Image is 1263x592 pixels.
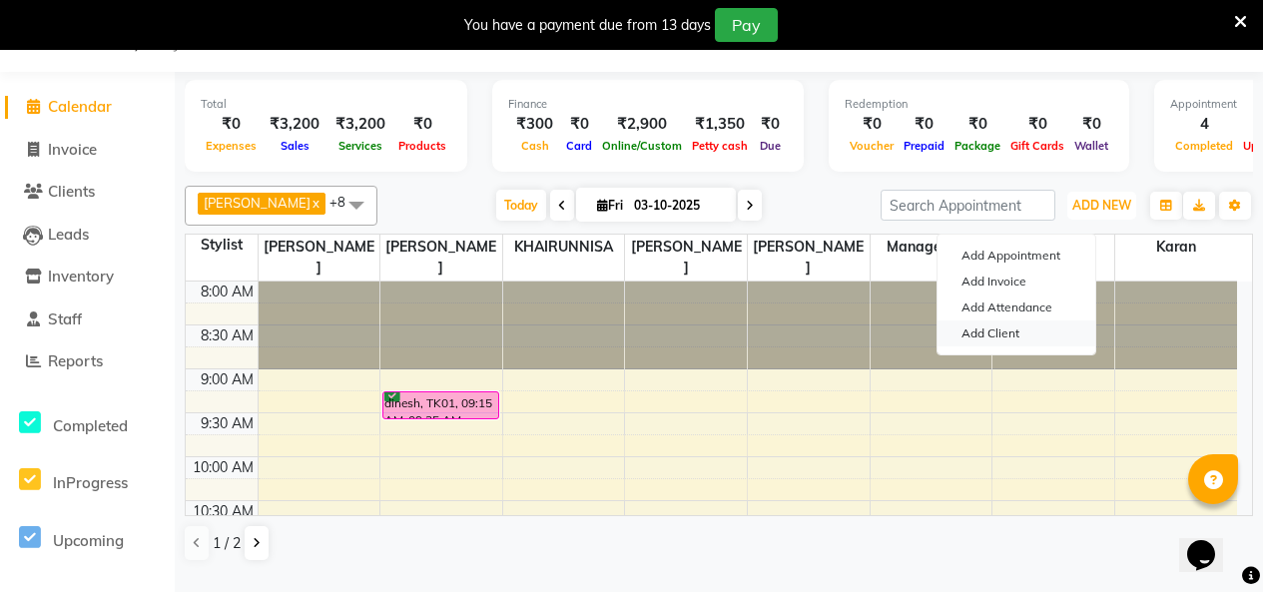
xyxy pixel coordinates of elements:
span: [PERSON_NAME] [204,195,311,211]
a: Staff [5,308,170,331]
div: ₹0 [561,113,597,136]
div: ₹2,900 [597,113,687,136]
span: Completed [53,416,128,435]
span: [PERSON_NAME] [748,235,870,281]
div: ₹0 [845,113,899,136]
a: Leads [5,224,170,247]
span: Inventory [48,267,114,286]
div: ₹3,200 [327,113,393,136]
a: Clients [5,181,170,204]
span: Today [496,190,546,221]
span: Calendar [48,97,112,116]
span: Clients [48,182,95,201]
span: Wallet [1069,139,1113,153]
div: 10:00 AM [189,457,258,478]
div: dinesh, TK01, 09:15 AM-09:35 AM, Haircare - Hair Cut-(Men) [383,392,498,418]
span: Staff [48,309,82,328]
a: Add Invoice [938,269,1095,295]
span: Gift Cards [1005,139,1069,153]
button: ADD NEW [1067,192,1136,220]
div: ₹0 [1069,113,1113,136]
input: 2025-10-03 [628,191,728,221]
div: Stylist [186,235,258,256]
div: 8:00 AM [197,282,258,302]
span: 1 / 2 [213,533,241,554]
span: Products [393,139,451,153]
a: x [311,195,319,211]
div: ₹0 [201,113,262,136]
a: Reports [5,350,170,373]
a: Add Client [938,320,1095,346]
span: Voucher [845,139,899,153]
a: Invoice [5,139,170,162]
span: Reports [48,351,103,370]
span: [PERSON_NAME] [625,235,747,281]
div: Redemption [845,96,1113,113]
span: Package [949,139,1005,153]
div: ₹0 [393,113,451,136]
div: 4 [1170,113,1238,136]
span: ADD NEW [1072,198,1131,213]
div: 9:30 AM [197,413,258,434]
span: Online/Custom [597,139,687,153]
span: karan [1115,235,1237,260]
button: Add Appointment [938,243,1095,269]
a: Add Attendance [938,295,1095,320]
span: Petty cash [687,139,753,153]
span: Sales [276,139,315,153]
span: Due [755,139,786,153]
div: Finance [508,96,788,113]
span: Prepaid [899,139,949,153]
span: Expenses [201,139,262,153]
span: InProgress [53,473,128,492]
span: Completed [1170,139,1238,153]
div: ₹300 [508,113,561,136]
span: KHAIRUNNISA [503,235,625,260]
input: Search Appointment [881,190,1055,221]
a: Inventory [5,266,170,289]
div: ₹1,350 [687,113,753,136]
button: Pay [715,8,778,42]
span: Fri [592,198,628,213]
div: 8:30 AM [197,325,258,346]
div: ₹0 [899,113,949,136]
div: 9:00 AM [197,369,258,390]
span: +8 [329,194,360,210]
span: Management [871,235,992,260]
div: ₹0 [949,113,1005,136]
div: ₹3,200 [262,113,327,136]
div: ₹0 [753,113,788,136]
div: 10:30 AM [189,501,258,522]
div: ₹0 [1005,113,1069,136]
span: Card [561,139,597,153]
span: Cash [516,139,554,153]
div: You have a payment due from 13 days [464,15,711,36]
div: Total [201,96,451,113]
a: Calendar [5,96,170,119]
span: Leads [48,225,89,244]
span: Services [333,139,387,153]
span: [PERSON_NAME] [380,235,502,281]
span: Upcoming [53,531,124,550]
span: Invoice [48,140,97,159]
iframe: chat widget [1179,512,1243,572]
span: [PERSON_NAME] [259,235,380,281]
